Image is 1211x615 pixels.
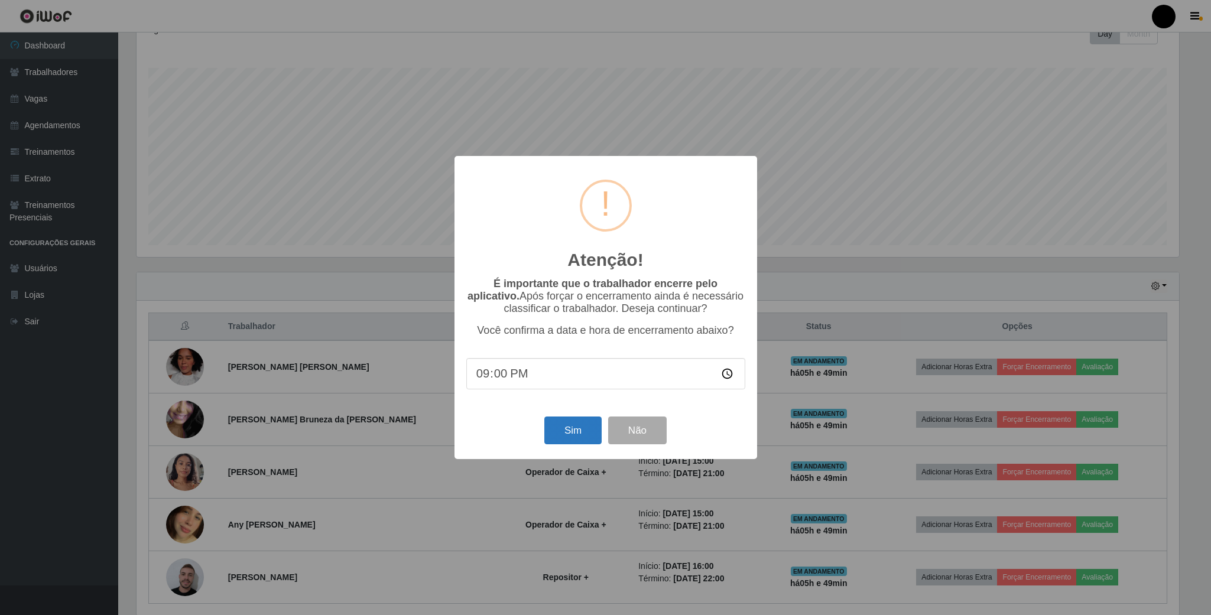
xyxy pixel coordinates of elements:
h2: Atenção! [567,249,643,271]
p: Após forçar o encerramento ainda é necessário classificar o trabalhador. Deseja continuar? [466,278,745,315]
button: Não [608,416,667,444]
b: É importante que o trabalhador encerre pelo aplicativo. [467,278,717,302]
button: Sim [544,416,602,444]
p: Você confirma a data e hora de encerramento abaixo? [466,324,745,337]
